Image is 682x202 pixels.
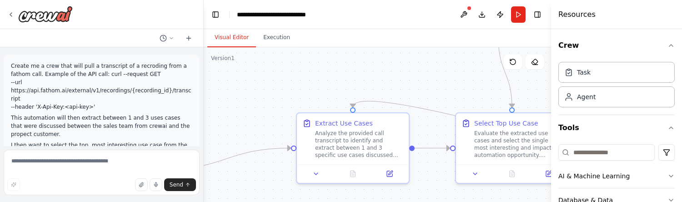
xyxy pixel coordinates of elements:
[494,38,517,107] g: Edge from 852ba8ed-97a5-405b-8f9f-8f294d17b2a6 to 29162b7a-2068-482e-a673-b0f2f97817b4
[558,115,675,141] button: Tools
[315,119,373,128] div: Extract Use Cases
[7,178,20,191] button: Improve this prompt
[531,8,544,21] button: Hide right sidebar
[11,141,192,182] p: I then want to select the top, most interesting use case from the ones extracted and createa ulti...
[558,172,630,181] div: AI & Machine Learning
[150,178,162,191] button: Click to speak your automation idea
[209,8,222,21] button: Hide left sidebar
[577,92,596,101] div: Agent
[455,112,569,184] div: Select Top Use CaseEvaluate the extracted use cases and select the single most interesting and im...
[493,168,532,179] button: No output available
[11,62,192,111] p: Create me a crew that will pull a transcript of a recroding from a fathom call. Example of the AP...
[18,6,73,22] img: Logo
[577,68,591,77] div: Task
[315,130,403,159] div: Analyze the provided call transcript to identify and extract between 1 and 3 specific use cases d...
[558,164,675,188] button: AI & Machine Learning
[533,168,564,179] button: Open in side panel
[164,178,196,191] button: Send
[237,10,306,19] nav: breadcrumb
[256,28,297,47] button: Execution
[558,9,596,20] h4: Resources
[558,58,675,115] div: Crew
[374,168,405,179] button: Open in side panel
[181,33,196,44] button: Start a new chat
[296,112,410,184] div: Extract Use CasesAnalyze the provided call transcript to identify and extract between 1 and 3 spe...
[474,130,562,159] div: Evaluate the extracted use cases and select the single most interesting and impactful automation ...
[334,168,372,179] button: No output available
[156,33,178,44] button: Switch to previous chat
[11,114,192,138] p: This automation will then extract between 1 and 3 uses cases that were discussed between the sale...
[170,181,183,188] span: Send
[207,28,256,47] button: Visual Editor
[415,144,450,153] g: Edge from c19633d5-2c63-403a-be6b-0f81424a7696 to 29162b7a-2068-482e-a673-b0f2f97817b4
[161,144,291,175] g: Edge from triggers to c19633d5-2c63-403a-be6b-0f81424a7696
[474,119,538,128] div: Select Top Use Case
[558,33,675,58] button: Crew
[211,55,235,62] div: Version 1
[135,178,148,191] button: Upload files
